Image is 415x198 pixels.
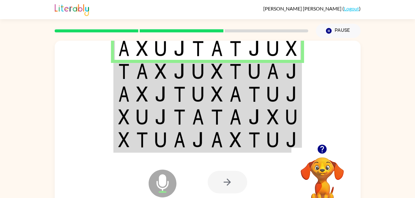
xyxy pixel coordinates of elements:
[211,109,223,125] img: t
[267,109,279,125] img: x
[230,41,241,56] img: t
[118,41,129,56] img: a
[316,24,361,38] button: Pause
[136,132,148,147] img: t
[230,109,241,125] img: a
[286,41,297,56] img: x
[155,109,167,125] img: j
[192,132,204,147] img: j
[248,86,260,102] img: t
[174,41,185,56] img: j
[174,132,185,147] img: a
[118,64,129,79] img: t
[267,64,279,79] img: a
[118,132,129,147] img: x
[174,64,185,79] img: j
[211,86,223,102] img: x
[286,109,297,125] img: u
[267,132,279,147] img: u
[118,109,129,125] img: x
[230,64,241,79] img: t
[211,64,223,79] img: x
[263,6,361,11] div: ( )
[192,64,204,79] img: u
[286,64,297,79] img: j
[155,64,167,79] img: x
[192,109,204,125] img: a
[267,41,279,56] img: u
[230,132,241,147] img: x
[136,86,148,102] img: x
[286,86,297,102] img: j
[211,41,223,56] img: a
[248,109,260,125] img: j
[286,132,297,147] img: j
[55,2,89,16] img: Literably
[248,41,260,56] img: j
[248,64,260,79] img: u
[118,86,129,102] img: a
[155,86,167,102] img: j
[136,64,148,79] img: a
[136,41,148,56] img: x
[267,86,279,102] img: u
[155,41,167,56] img: u
[263,6,342,11] span: [PERSON_NAME] [PERSON_NAME]
[174,86,185,102] img: t
[192,86,204,102] img: u
[230,86,241,102] img: a
[174,109,185,125] img: t
[136,109,148,125] img: u
[155,132,167,147] img: u
[192,41,204,56] img: t
[248,132,260,147] img: t
[344,6,359,11] a: Logout
[211,132,223,147] img: a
